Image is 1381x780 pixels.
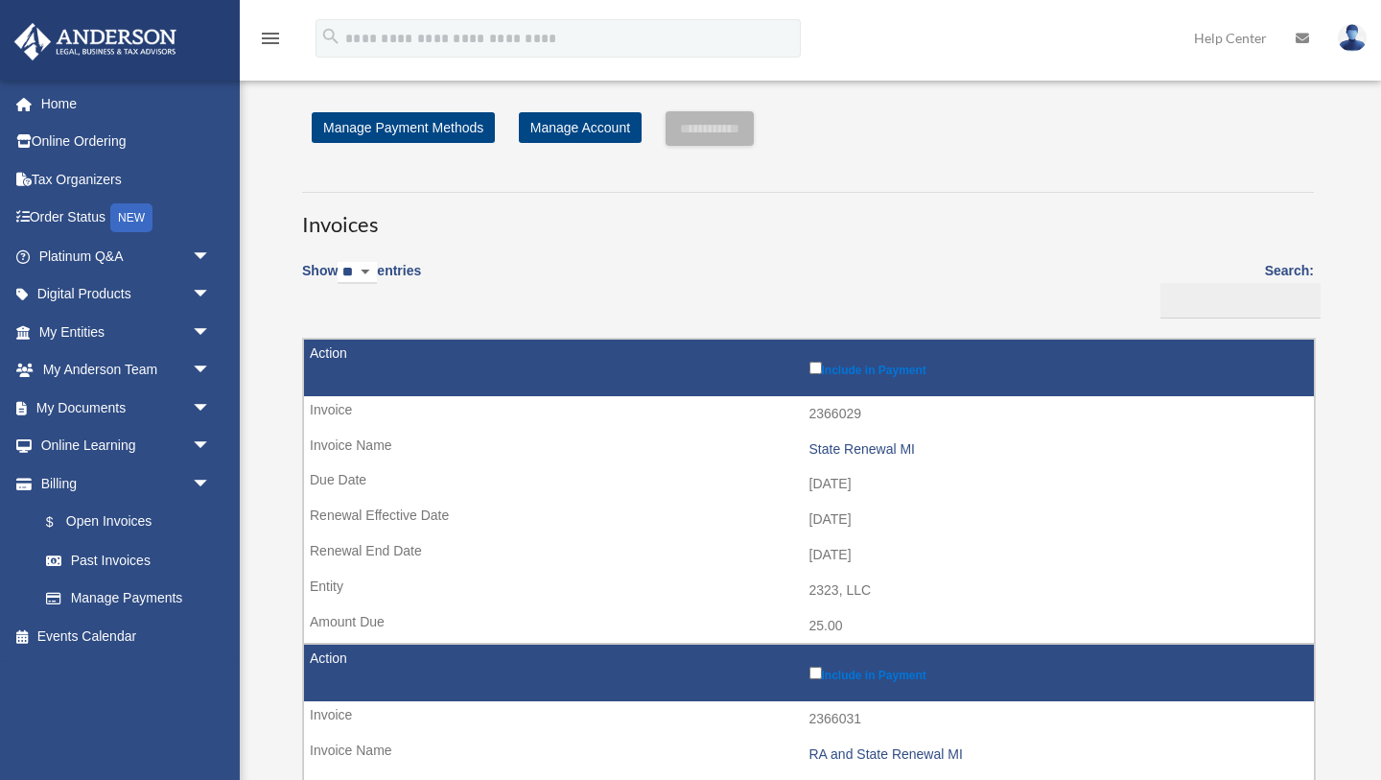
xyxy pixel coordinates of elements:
span: arrow_drop_down [192,275,230,315]
span: arrow_drop_down [192,427,230,466]
label: Show entries [302,259,421,303]
span: arrow_drop_down [192,237,230,276]
img: User Pic [1338,24,1367,52]
a: Platinum Q&Aarrow_drop_down [13,237,240,275]
i: search [320,26,341,47]
a: menu [259,34,282,50]
select: Showentries [338,262,377,284]
span: arrow_drop_down [192,313,230,352]
a: My Entitiesarrow_drop_down [13,313,240,351]
label: Include in Payment [809,358,1305,377]
span: arrow_drop_down [192,464,230,504]
a: Manage Payments [27,579,230,618]
label: Include in Payment [809,663,1305,682]
i: menu [259,27,282,50]
td: 2366029 [304,396,1314,433]
input: Include in Payment [809,362,822,374]
div: NEW [110,203,152,232]
a: My Anderson Teamarrow_drop_down [13,351,240,390]
a: $Open Invoices [27,503,221,542]
td: [DATE] [304,537,1314,574]
a: My Documentsarrow_drop_down [13,389,240,427]
input: Include in Payment [809,667,822,679]
a: Online Ordering [13,123,240,161]
a: Home [13,84,240,123]
td: 2366031 [304,701,1314,738]
span: $ [57,510,66,534]
input: Search: [1160,283,1321,319]
a: Online Learningarrow_drop_down [13,427,240,465]
a: Manage Account [519,112,642,143]
td: [DATE] [304,502,1314,538]
a: Past Invoices [27,541,230,579]
a: Order StatusNEW [13,199,240,238]
a: Billingarrow_drop_down [13,464,230,503]
label: Search: [1154,259,1314,319]
img: Anderson Advisors Platinum Portal [9,23,182,60]
h3: Invoices [302,192,1314,240]
td: 25.00 [304,608,1314,645]
div: State Renewal MI [809,441,1305,458]
td: [DATE] [304,466,1314,503]
div: RA and State Renewal MI [809,746,1305,763]
span: arrow_drop_down [192,351,230,390]
span: arrow_drop_down [192,389,230,428]
a: Tax Organizers [13,160,240,199]
td: 2323, LLC [304,573,1314,609]
a: Manage Payment Methods [312,112,495,143]
a: Events Calendar [13,617,240,655]
a: Digital Productsarrow_drop_down [13,275,240,314]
